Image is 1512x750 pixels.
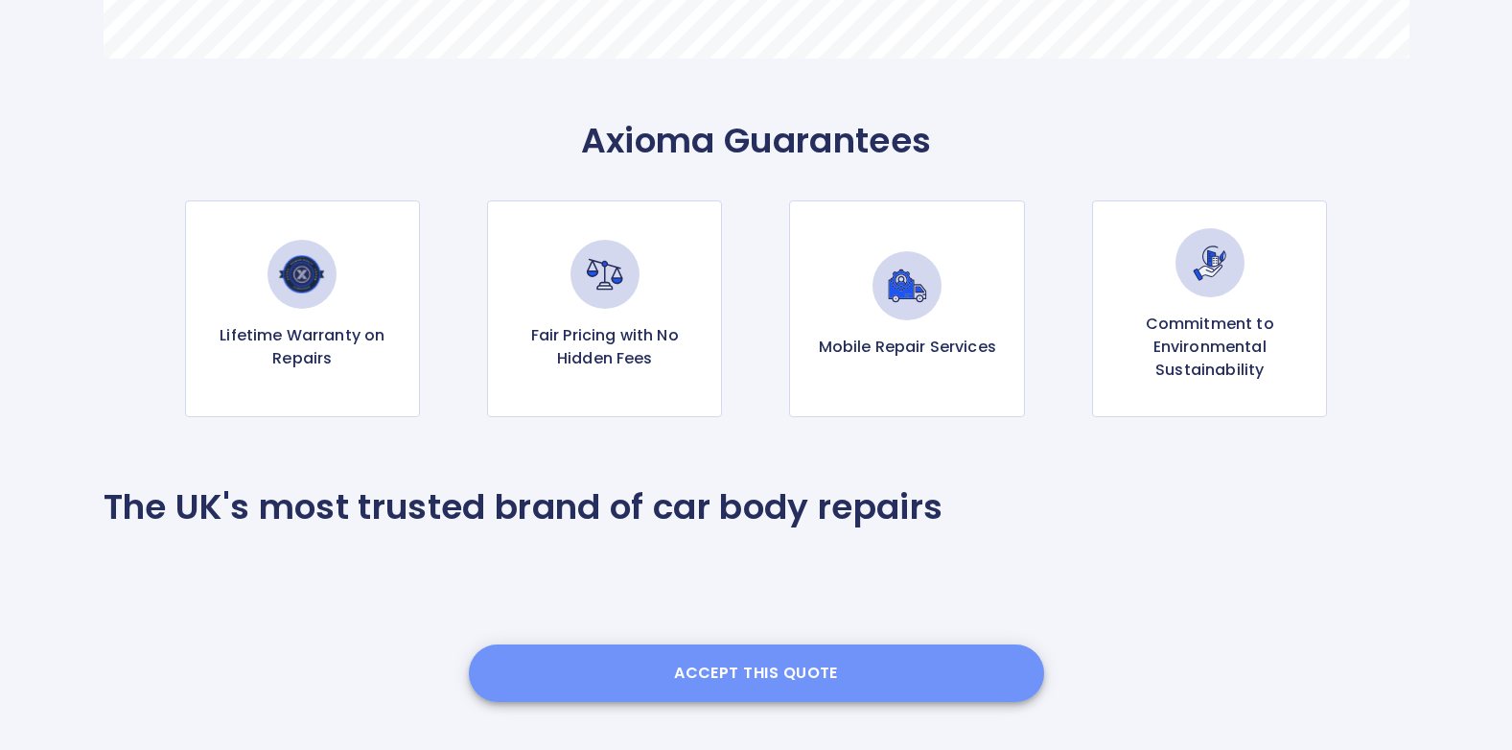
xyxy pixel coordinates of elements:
[1175,228,1244,297] img: Commitment to Environmental Sustainability
[104,486,943,528] p: The UK's most trusted brand of car body repairs
[872,251,942,320] img: Mobile Repair Services
[268,240,337,309] img: Lifetime Warranty on Repairs
[503,324,706,370] p: Fair Pricing with No Hidden Fees
[104,559,1409,693] iframe: Customer reviews powered by Trustpilot
[201,324,404,370] p: Lifetime Warranty on Repairs
[819,336,996,359] p: Mobile Repair Services
[570,240,640,309] img: Fair Pricing with No Hidden Fees
[469,645,1044,702] button: Accept this Quote
[1108,313,1311,382] p: Commitment to Environmental Sustainability
[104,120,1409,162] p: Axioma Guarantees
